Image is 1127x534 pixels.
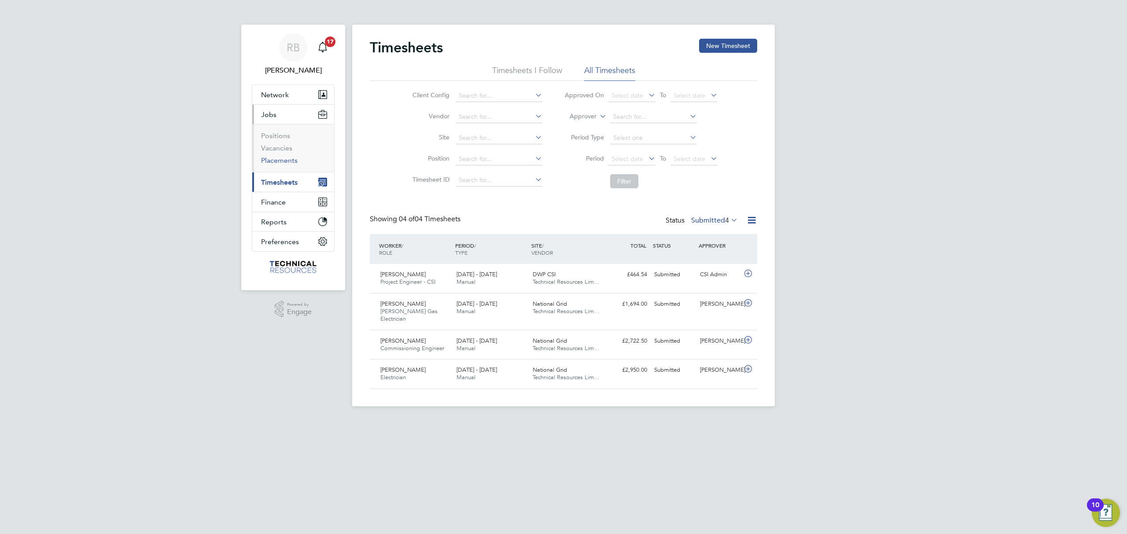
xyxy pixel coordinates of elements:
span: Preferences [261,238,299,246]
button: Preferences [252,232,334,251]
span: Technical Resources Lim… [533,373,600,381]
span: Engage [287,308,312,316]
h2: Timesheets [370,39,443,56]
li: Timesheets I Follow [492,65,562,81]
div: Showing [370,215,462,224]
div: 10 [1091,505,1099,516]
span: [DATE] - [DATE] [457,300,497,307]
div: Jobs [252,124,334,172]
a: RB[PERSON_NAME] [252,33,335,76]
div: [PERSON_NAME] [696,297,742,311]
button: Network [252,85,334,104]
span: Manual [457,373,475,381]
span: To [657,89,669,101]
span: [DATE] - [DATE] [457,271,497,278]
span: [PERSON_NAME] [380,300,426,307]
div: CSI Admin [696,267,742,282]
label: Position [410,154,449,162]
div: PERIOD [453,238,529,260]
label: Submitted [691,216,738,225]
span: Select date [611,91,643,99]
span: 17 [325,37,335,47]
span: [DATE] - [DATE] [457,366,497,373]
li: All Timesheets [584,65,635,81]
span: Technical Resources Lim… [533,278,600,285]
input: Search for... [456,132,542,144]
div: [PERSON_NAME] [696,334,742,348]
input: Search for... [456,153,542,165]
span: [DATE] - [DATE] [457,337,497,344]
label: Client Config [410,91,449,99]
div: SITE [529,238,605,260]
div: [PERSON_NAME] [696,363,742,377]
input: Select one [610,132,697,144]
span: DWP CSI [533,271,556,278]
span: Project Engineer - CSI [380,278,435,285]
span: [PERSON_NAME] [380,271,426,278]
span: National Grid [533,337,567,344]
span: Technical Resources Lim… [533,344,600,352]
input: Search for... [456,111,542,123]
div: APPROVER [696,238,742,253]
span: Manual [457,344,475,352]
span: 04 of [399,215,415,223]
span: / [542,242,544,249]
label: Approved On [564,91,604,99]
span: To [657,153,669,164]
span: 04 Timesheets [399,215,460,223]
a: Placements [261,156,298,165]
span: Finance [261,198,286,206]
span: RB [287,42,300,53]
span: Electrician [380,373,406,381]
span: / [474,242,476,249]
div: Status [666,215,740,227]
button: New Timesheet [699,39,757,53]
a: Vacancies [261,144,292,152]
div: STATUS [651,238,696,253]
button: Jobs [252,105,334,124]
label: Vendor [410,112,449,120]
div: Submitted [651,363,696,377]
span: TOTAL [630,242,646,249]
div: £464.54 [605,267,651,282]
span: Timesheets [261,178,298,187]
nav: Main navigation [241,25,345,290]
span: / [401,242,403,249]
span: Manual [457,278,475,285]
span: Manual [457,307,475,315]
span: Technical Resources Lim… [533,307,600,315]
a: Go to home page [252,260,335,274]
a: 17 [314,33,331,62]
label: Period Type [564,133,604,141]
div: £2,950.00 [605,363,651,377]
input: Search for... [456,174,542,187]
div: £1,694.00 [605,297,651,311]
span: [PERSON_NAME] [380,366,426,373]
label: Timesheet ID [410,176,449,183]
span: National Grid [533,366,567,373]
span: Select date [674,155,705,163]
span: VENDOR [531,249,553,256]
span: Commissioning Engineer [380,344,444,352]
input: Search for... [456,90,542,102]
span: Select date [674,91,705,99]
span: [PERSON_NAME] Gas Electrician [380,307,438,322]
div: Submitted [651,334,696,348]
div: Submitted [651,297,696,311]
span: ROLE [379,249,392,256]
button: Open Resource Center, 10 new notifications [1092,499,1120,527]
label: Approver [557,112,597,121]
span: TYPE [455,249,468,256]
button: Timesheets [252,172,334,192]
span: National Grid [533,300,567,307]
div: Submitted [651,267,696,282]
input: Search for... [610,111,697,123]
a: Powered byEngage [275,301,312,318]
div: WORKER [377,238,453,260]
img: technicalresources-logo-retina.png [269,260,318,274]
button: Filter [610,174,638,188]
span: Rianna Bowles [252,65,335,76]
span: [PERSON_NAME] [380,337,426,344]
span: Select date [611,155,643,163]
span: Network [261,91,289,99]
